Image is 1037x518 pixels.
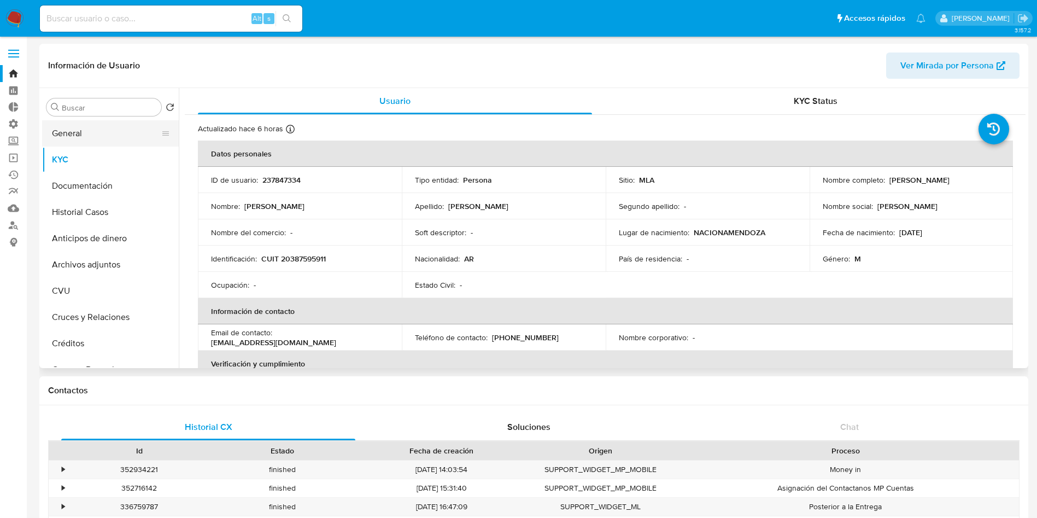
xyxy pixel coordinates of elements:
p: ID de usuario : [211,175,258,185]
span: Historial CX [185,421,232,433]
input: Buscar [62,103,157,113]
button: Ver Mirada por Persona [886,53,1020,79]
th: Verificación y cumplimiento [198,351,1013,377]
div: Origen [537,445,665,456]
th: Datos personales [198,141,1013,167]
p: País de residencia : [619,254,682,264]
div: [DATE] 16:47:09 [354,498,529,516]
p: Soft descriptor : [415,228,466,237]
p: Nombre : [211,201,240,211]
p: Género : [823,254,850,264]
p: Estado Civil : [415,280,455,290]
span: Accesos rápidos [844,13,905,24]
div: SUPPORT_WIDGET_ML [529,498,672,516]
div: Fecha de creación [362,445,522,456]
p: - [471,228,473,237]
div: Estado [219,445,347,456]
button: Cuentas Bancarias [42,357,179,383]
span: Ver Mirada por Persona [900,53,994,79]
div: finished [211,498,354,516]
div: Id [75,445,203,456]
p: [PERSON_NAME] [448,201,508,211]
p: CUIT 20387595911 [261,254,326,264]
div: [DATE] 15:31:40 [354,479,529,497]
p: [DATE] [899,228,922,237]
div: 336759787 [68,498,211,516]
p: Nombre completo : [823,175,885,185]
a: Salir [1017,13,1029,24]
button: KYC [42,147,179,173]
button: CVU [42,278,179,304]
div: finished [211,479,354,497]
div: • [62,464,65,475]
div: Money in [672,461,1019,479]
p: - [684,201,686,211]
p: Nacionalidad : [415,254,460,264]
button: search-icon [276,11,298,26]
input: Buscar usuario o caso... [40,11,302,26]
div: SUPPORT_WIDGET_MP_MOBILE [529,479,672,497]
div: Proceso [680,445,1011,456]
p: M [854,254,861,264]
p: Ocupación : [211,280,249,290]
a: Notificaciones [916,14,925,23]
p: Segundo apellido : [619,201,679,211]
p: [PERSON_NAME] [877,201,938,211]
button: Buscar [51,103,60,112]
span: s [267,13,271,24]
p: - [290,228,292,237]
p: - [693,333,695,342]
h1: Información de Usuario [48,60,140,71]
span: Alt [253,13,261,24]
button: Archivos adjuntos [42,252,179,278]
p: Actualizado hace 6 horas [198,124,283,134]
div: SUPPORT_WIDGET_MP_MOBILE [529,461,672,479]
p: Teléfono de contacto : [415,333,488,342]
span: Usuario [379,95,411,107]
div: Asignación del Contactanos MP Cuentas [672,479,1019,497]
p: NACIONAMENDOZA [694,228,765,237]
p: Nombre del comercio : [211,228,286,237]
div: finished [211,461,354,479]
div: 352716142 [68,479,211,497]
div: Posterior a la Entrega [672,498,1019,516]
p: [PHONE_NUMBER] [492,333,559,342]
p: - [254,280,256,290]
p: [PERSON_NAME] [244,201,304,211]
p: Apellido : [415,201,444,211]
p: Fecha de nacimiento : [823,228,895,237]
p: - [460,280,462,290]
th: Información de contacto [198,298,1013,324]
p: gustavo.deseta@mercadolibre.com [952,13,1013,24]
button: General [42,120,170,147]
button: Historial Casos [42,199,179,225]
button: Créditos [42,330,179,357]
span: Chat [840,421,859,433]
p: [EMAIL_ADDRESS][DOMAIN_NAME] [211,337,336,347]
button: Volver al orden por defecto [166,103,174,115]
p: MLA [639,175,654,185]
div: • [62,502,65,512]
h1: Contactos [48,385,1020,396]
button: Cruces y Relaciones [42,304,179,330]
span: KYC Status [794,95,837,107]
p: Persona [463,175,492,185]
button: Documentación [42,173,179,199]
p: 237847334 [262,175,301,185]
p: Nombre corporativo : [619,333,688,342]
p: AR [464,254,474,264]
p: [PERSON_NAME] [889,175,950,185]
button: Anticipos de dinero [42,225,179,252]
p: - [687,254,689,264]
p: Nombre social : [823,201,873,211]
p: Sitio : [619,175,635,185]
span: Soluciones [507,421,550,433]
p: Tipo entidad : [415,175,459,185]
p: Identificación : [211,254,257,264]
p: Lugar de nacimiento : [619,228,689,237]
p: Email de contacto : [211,328,272,337]
div: 352934221 [68,461,211,479]
div: • [62,483,65,493]
div: [DATE] 14:03:54 [354,461,529,479]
